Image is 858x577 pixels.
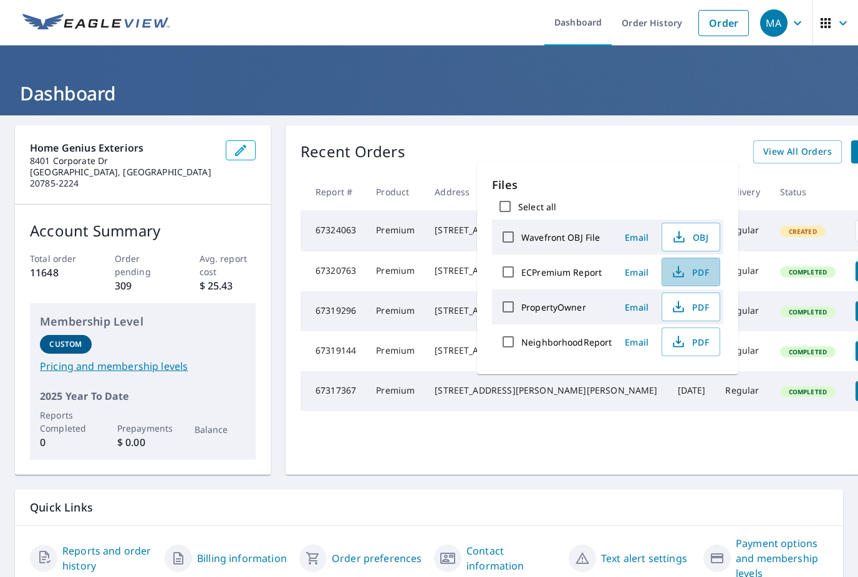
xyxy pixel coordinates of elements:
[332,551,422,566] a: Order preferences
[40,313,246,330] p: Membership Level
[715,291,769,331] td: Regular
[781,268,834,276] span: Completed
[662,293,720,321] button: PDF
[622,266,652,278] span: Email
[601,551,687,566] a: Text alert settings
[715,331,769,371] td: Regular
[15,80,843,106] h1: Dashboard
[195,423,246,436] p: Balance
[622,301,652,313] span: Email
[670,264,710,279] span: PDF
[115,252,171,278] p: Order pending
[301,210,366,251] td: 67324063
[30,155,216,167] p: 8401 Corporate Dr
[366,331,425,371] td: Premium
[40,359,246,374] a: Pricing and membership levels
[49,339,82,350] p: Custom
[715,210,769,251] td: Regular
[435,344,657,357] div: [STREET_ADDRESS][PERSON_NAME][PERSON_NAME]
[117,422,169,435] p: Prepayments
[30,220,256,242] p: Account Summary
[366,173,425,210] th: Product
[301,173,366,210] th: Report #
[30,265,87,280] p: 11648
[662,258,720,286] button: PDF
[670,230,710,245] span: OBJ
[668,371,716,411] td: [DATE]
[425,173,667,210] th: Address
[670,334,710,349] span: PDF
[662,327,720,356] button: PDF
[435,304,657,317] div: [STREET_ADDRESS]
[435,224,657,236] div: [STREET_ADDRESS]
[715,371,769,411] td: Regular
[435,264,657,277] div: [STREET_ADDRESS][PERSON_NAME][PERSON_NAME]
[200,252,256,278] p: Avg. report cost
[40,389,246,404] p: 2025 Year To Date
[662,223,720,251] button: OBJ
[521,266,602,278] label: ECPremium Report
[770,173,846,210] th: Status
[781,227,824,236] span: Created
[366,251,425,291] td: Premium
[366,371,425,411] td: Premium
[40,409,92,435] p: Reports Completed
[622,231,652,243] span: Email
[698,10,749,36] a: Order
[197,551,287,566] a: Billing information
[22,14,170,32] img: EV Logo
[200,278,256,293] p: $ 25.43
[30,140,216,155] p: Home Genius Exteriors
[521,301,586,313] label: PropertyOwner
[521,336,612,348] label: NeighborhoodReport
[763,144,832,160] span: View All Orders
[617,228,657,247] button: Email
[781,387,834,396] span: Completed
[715,173,769,210] th: Delivery
[781,308,834,316] span: Completed
[435,384,657,397] div: [STREET_ADDRESS][PERSON_NAME][PERSON_NAME]
[521,231,600,243] label: Wavefront OBJ File
[617,332,657,352] button: Email
[670,299,710,314] span: PDF
[781,347,834,356] span: Completed
[492,177,723,193] p: Files
[40,435,92,450] p: 0
[115,278,171,293] p: 309
[30,252,87,265] p: Total order
[62,543,155,573] a: Reports and order history
[301,251,366,291] td: 67320763
[753,140,842,163] a: View All Orders
[617,298,657,317] button: Email
[301,371,366,411] td: 67317367
[301,291,366,331] td: 67319296
[366,210,425,251] td: Premium
[301,331,366,371] td: 67319144
[117,435,169,450] p: $ 0.00
[617,263,657,282] button: Email
[715,251,769,291] td: Regular
[518,201,556,213] label: Select all
[466,543,559,573] a: Contact information
[301,140,405,163] p: Recent Orders
[366,291,425,331] td: Premium
[760,9,788,37] div: MA
[30,500,828,515] p: Quick Links
[622,336,652,348] span: Email
[30,167,216,189] p: [GEOGRAPHIC_DATA], [GEOGRAPHIC_DATA] 20785-2224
